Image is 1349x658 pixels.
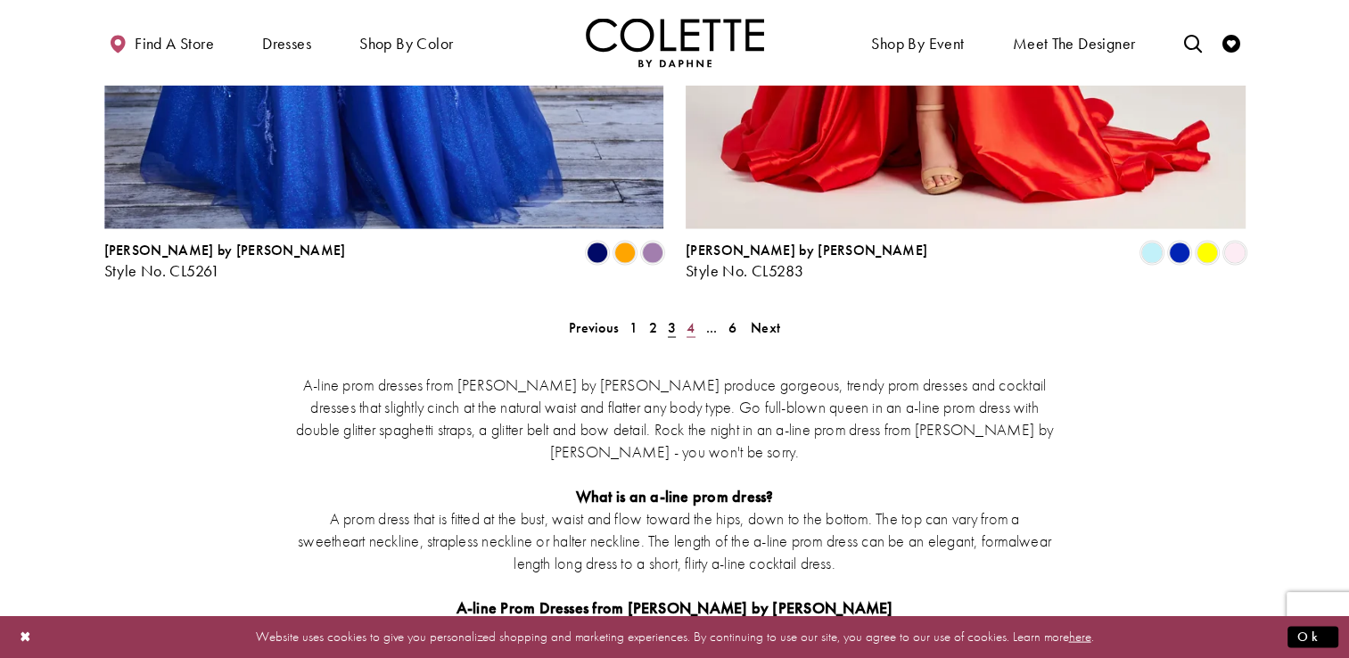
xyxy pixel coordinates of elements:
span: Style No. CL5283 [686,260,803,281]
a: 4 [681,315,700,341]
a: ... [701,315,723,341]
i: Yellow [1197,243,1218,264]
button: Close Dialog [11,621,41,653]
a: Next Page [745,315,786,341]
span: 4 [687,318,695,337]
strong: What is an a-line prom dress? [576,486,774,506]
span: Shop by color [355,18,457,67]
a: Toggle search [1179,18,1205,67]
span: 1 [629,318,637,337]
p: Website uses cookies to give you personalized shopping and marketing experiences. By continuing t... [128,625,1221,649]
i: Amethyst [642,243,663,264]
a: Visit Home Page [586,18,764,67]
span: 3 [668,318,676,337]
strong: A-line Prom Dresses from [PERSON_NAME] by [PERSON_NAME] [457,597,893,618]
img: Colette by Daphne [586,18,764,67]
span: Shop By Event [871,35,964,53]
i: Sapphire [587,243,608,264]
button: Submit Dialog [1287,626,1338,648]
a: 2 [644,315,662,341]
span: Previous [569,318,619,337]
span: ... [706,318,718,337]
p: A-line prom dresses from [PERSON_NAME] by [PERSON_NAME] produce gorgeous, trendy prom dresses and... [296,374,1054,463]
span: Current page [662,315,681,341]
p: A prom dress that is fitted at the bust, waist and flow toward the hips, down to the bottom. The ... [296,507,1054,574]
span: Meet the designer [1013,35,1136,53]
span: [PERSON_NAME] by [PERSON_NAME] [686,241,927,259]
span: Shop By Event [867,18,968,67]
div: Colette by Daphne Style No. CL5261 [104,243,346,280]
a: here [1069,628,1091,646]
a: Find a store [104,18,218,67]
i: Light Blue [1141,243,1163,264]
i: Light Pink [1224,243,1246,264]
span: 2 [649,318,657,337]
span: Dresses [262,35,311,53]
span: 6 [728,318,736,337]
i: Orange [614,243,636,264]
a: 1 [624,315,643,341]
i: Royal Blue [1169,243,1190,264]
a: Prev Page [563,315,624,341]
span: Next [751,318,780,337]
span: Find a store [135,35,214,53]
span: Style No. CL5261 [104,260,220,281]
div: Colette by Daphne Style No. CL5283 [686,243,927,280]
span: [PERSON_NAME] by [PERSON_NAME] [104,241,346,259]
a: Check Wishlist [1218,18,1245,67]
span: Dresses [258,18,316,67]
a: Meet the designer [1008,18,1140,67]
a: 6 [722,315,741,341]
span: Shop by color [359,35,453,53]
